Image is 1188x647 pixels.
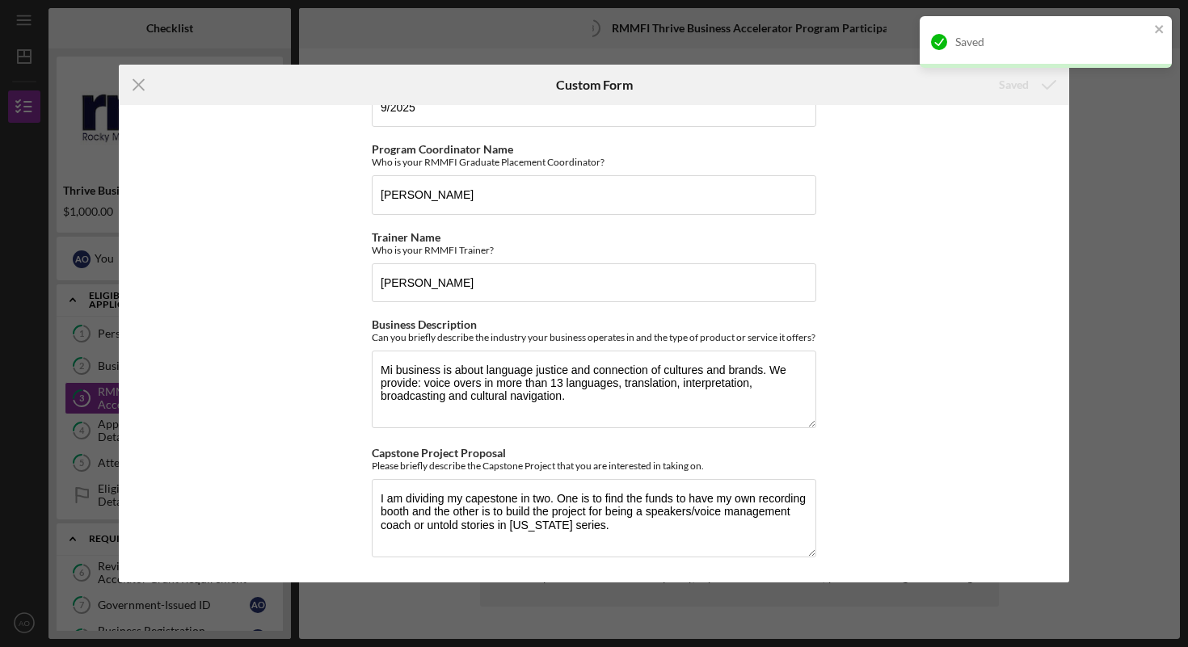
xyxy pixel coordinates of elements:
textarea: Mi business is about language justice and connection of cultures and brands. We provide: voice ov... [372,351,816,428]
label: Business Description [372,317,477,331]
div: Please briefly describe the Capstone Project that you are interested in taking on. [372,460,816,472]
label: Capstone Project Proposal [372,446,506,460]
h6: Custom Form [556,78,633,92]
div: Who is your RMMFI Trainer? [372,244,816,256]
div: Who is your RMMFI Graduate Placement Coordinator? [372,156,816,168]
button: Saved [983,69,1069,101]
button: close [1154,23,1165,38]
div: Saved [999,69,1029,101]
label: Program Coordinator Name [372,142,513,156]
textarea: I am dividing my capestone in two. One is to find the funds to have my own recording booth and th... [372,479,816,557]
div: Saved [955,36,1149,48]
label: Trainer Name [372,230,440,244]
div: Can you briefly describe the industry your business operates in and the type of product or servic... [372,331,816,343]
